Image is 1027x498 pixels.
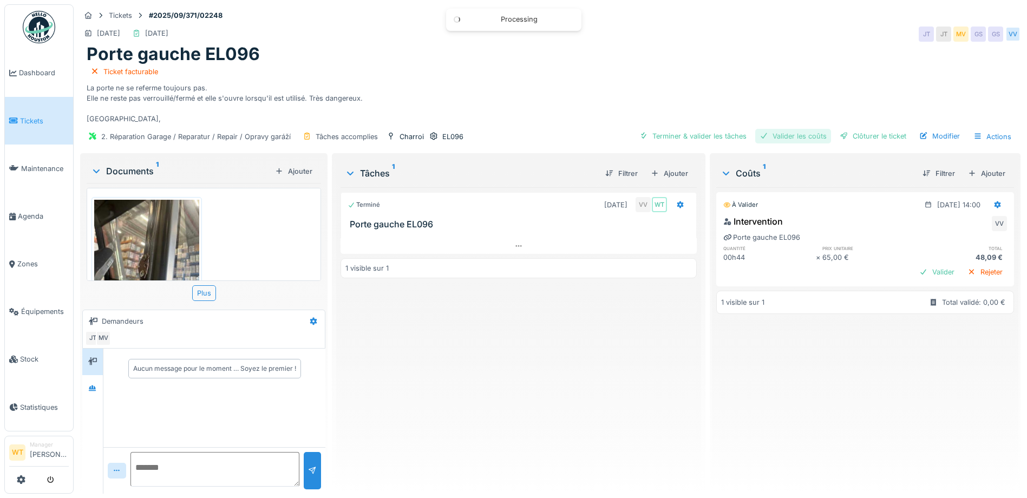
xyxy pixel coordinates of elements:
[392,167,395,180] sup: 1
[723,245,815,252] h6: quantité
[646,166,692,181] div: Ajouter
[91,165,271,178] div: Documents
[23,11,55,43] img: Badge_color-CXgf-gQk.svg
[85,331,100,346] div: JT
[271,164,317,179] div: Ajouter
[964,166,1010,181] div: Ajouter
[145,28,168,38] div: [DATE]
[345,263,389,273] div: 1 visible sur 1
[19,68,69,78] span: Dashboard
[21,306,69,317] span: Équipements
[102,316,143,326] div: Demandeurs
[755,129,831,143] div: Valider les coûts
[96,331,111,346] div: MV
[5,97,73,145] a: Tickets
[915,252,1007,263] div: 48,09 €
[20,354,69,364] span: Stock
[723,252,815,263] div: 00h44
[87,44,260,64] h1: Porte gauche EL096
[101,132,291,142] div: 2. Réparation Garage / Reparatur / Repair / Opravy garáží
[156,165,159,178] sup: 1
[5,336,73,383] a: Stock
[94,200,199,339] img: o5j63kovtktez1f7ri3p2hz5chtf
[721,297,764,307] div: 1 visible sur 1
[652,197,667,212] div: WT
[145,10,227,21] strong: #2025/09/371/02248
[5,288,73,336] a: Équipements
[400,132,424,142] div: Charroi
[5,192,73,240] a: Agenda
[103,67,158,77] div: Ticket facturable
[17,259,69,269] span: Zones
[936,27,951,42] div: JT
[635,129,751,143] div: Terminer & valider les tâches
[918,166,959,181] div: Filtrer
[937,200,980,210] div: [DATE] 14:00
[942,297,1005,307] div: Total validé: 0,00 €
[835,129,911,143] div: Clôturer le ticket
[969,129,1016,145] div: Actions
[721,167,914,180] div: Coûts
[763,167,766,180] sup: 1
[30,441,69,464] li: [PERSON_NAME]
[601,166,642,181] div: Filtrer
[9,444,25,461] li: WT
[348,200,380,209] div: Terminé
[963,265,1007,279] div: Rejeter
[988,27,1003,42] div: GS
[915,265,959,279] div: Valider
[919,27,934,42] div: JT
[723,200,758,209] div: À valider
[18,211,69,221] span: Agenda
[723,215,783,228] div: Intervention
[636,197,651,212] div: VV
[350,219,692,230] h3: Porte gauche EL096
[109,10,132,21] div: Tickets
[442,132,463,142] div: EL096
[20,116,69,126] span: Tickets
[971,27,986,42] div: GS
[822,245,914,252] h6: prix unitaire
[192,285,216,301] div: Plus
[604,200,627,210] div: [DATE]
[5,383,73,431] a: Statistiques
[915,129,964,143] div: Modifier
[133,364,296,373] div: Aucun message pour le moment … Soyez le premier !
[822,252,914,263] div: 65,00 €
[21,163,69,174] span: Maintenance
[5,240,73,288] a: Zones
[345,167,597,180] div: Tâches
[87,65,1014,124] div: La porte ne se referme toujours pas. Elle ne reste pas verrouillé/fermé et elle s'ouvre lorsqu'il...
[30,441,69,449] div: Manager
[97,28,120,38] div: [DATE]
[1005,27,1021,42] div: VV
[723,232,800,243] div: Porte gauche EL096
[5,49,73,97] a: Dashboard
[992,216,1007,231] div: VV
[816,252,823,263] div: ×
[915,245,1007,252] h6: total
[20,402,69,412] span: Statistiques
[953,27,969,42] div: MV
[5,145,73,192] a: Maintenance
[468,15,571,24] div: Processing
[9,441,69,467] a: WT Manager[PERSON_NAME]
[316,132,378,142] div: Tâches accomplies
